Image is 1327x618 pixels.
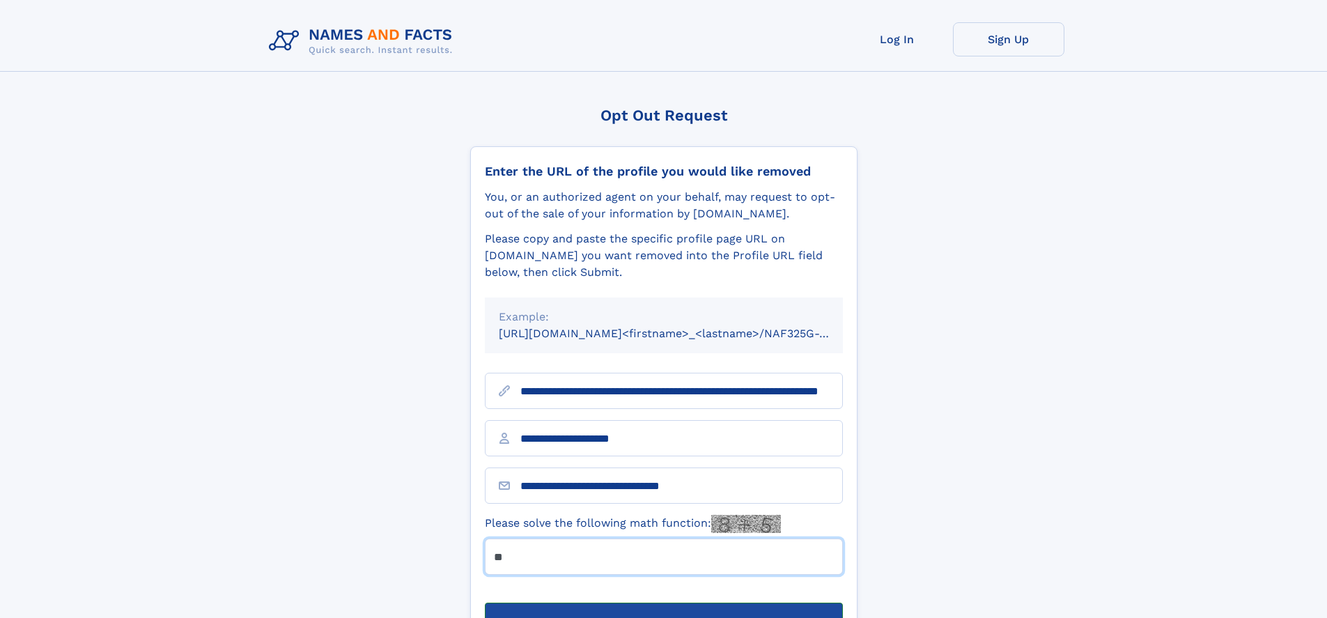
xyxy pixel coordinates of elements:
div: Please copy and paste the specific profile page URL on [DOMAIN_NAME] you want removed into the Pr... [485,231,843,281]
small: [URL][DOMAIN_NAME]<firstname>_<lastname>/NAF325G-xxxxxxxx [499,327,869,340]
div: Enter the URL of the profile you would like removed [485,164,843,179]
img: Logo Names and Facts [263,22,464,60]
label: Please solve the following math function: [485,515,781,533]
div: Opt Out Request [470,107,857,124]
div: Example: [499,309,829,325]
a: Log In [841,22,953,56]
a: Sign Up [953,22,1064,56]
div: You, or an authorized agent on your behalf, may request to opt-out of the sale of your informatio... [485,189,843,222]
